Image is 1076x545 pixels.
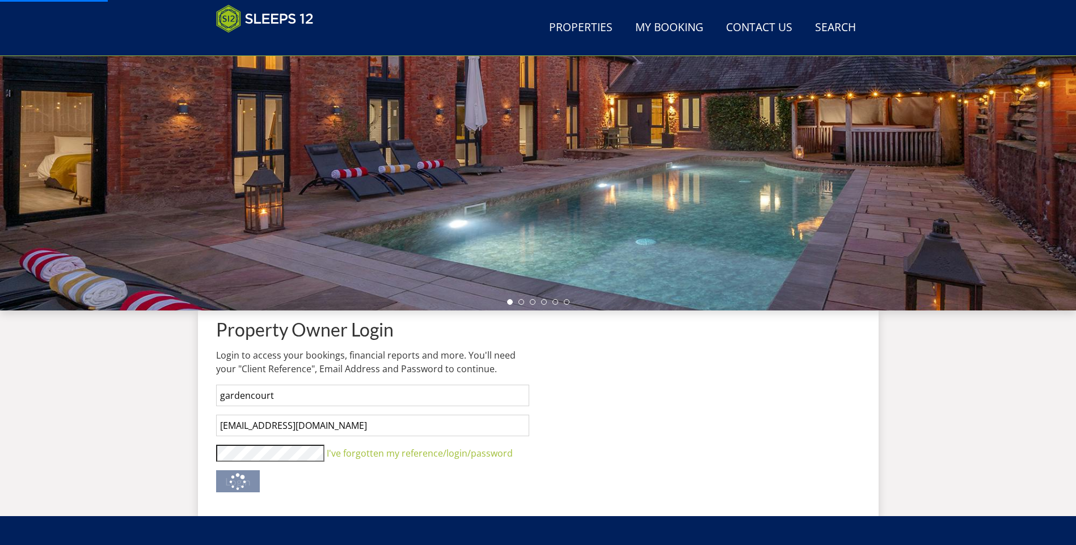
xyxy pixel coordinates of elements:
a: Properties [545,15,617,41]
input: Account Reference [216,385,529,406]
button: Open LiveChat chat widget [130,15,144,28]
iframe: Customer reviews powered by Trustpilot [210,40,330,49]
a: I've forgotten my reference/login/password [327,447,513,459]
h1: Property Owner Login [216,320,529,339]
p: Chat Live with a Human! [16,17,128,26]
a: Search [811,15,860,41]
img: Sleeps 12 [216,5,314,33]
a: My Booking [631,15,708,41]
a: Contact Us [721,15,797,41]
span: Login [225,475,251,488]
button: Login [216,470,260,492]
p: Login to access your bookings, financial reports and more. You'll need your "Client Reference", E... [216,348,529,376]
input: Email [216,415,529,436]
